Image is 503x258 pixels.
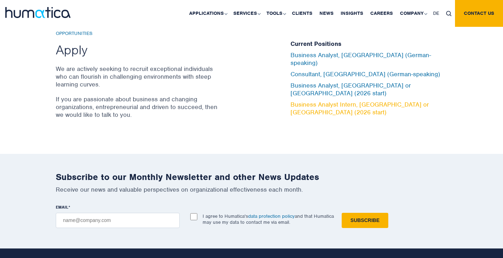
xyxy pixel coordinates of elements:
h2: Subscribe to our Monthly Newsletter and other News Updates [56,172,448,182]
span: EMAIL [56,204,68,210]
input: Subscribe [342,213,388,228]
span: DE [433,10,439,16]
a: Business Analyst, [GEOGRAPHIC_DATA] or [GEOGRAPHIC_DATA] (2026 start) [291,82,411,97]
img: logo [5,7,71,18]
h5: Current Positions [291,40,448,48]
input: name@company.com [56,213,180,228]
p: We are actively seeking to recruit exceptional individuals who can flourish in challenging enviro... [56,65,220,88]
a: Business Analyst, [GEOGRAPHIC_DATA] (German-speaking) [291,51,431,67]
p: If you are passionate about business and changing organizations, entrepreneurial and driven to su... [56,95,220,119]
input: I agree to Humatica'sdata protection policyand that Humatica may use my data to contact me via em... [190,213,197,220]
h6: Opportunities [56,31,220,37]
a: Business Analyst Intern, [GEOGRAPHIC_DATA] or [GEOGRAPHIC_DATA] (2026 start) [291,101,429,116]
h2: Apply [56,42,220,58]
a: Consultant, [GEOGRAPHIC_DATA] (German-speaking) [291,70,440,78]
p: I agree to Humatica's and that Humatica may use my data to contact me via email. [203,213,334,225]
img: search_icon [446,11,451,16]
p: Receive our news and valuable perspectives on organizational effectiveness each month. [56,186,448,193]
a: data protection policy [248,213,295,219]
